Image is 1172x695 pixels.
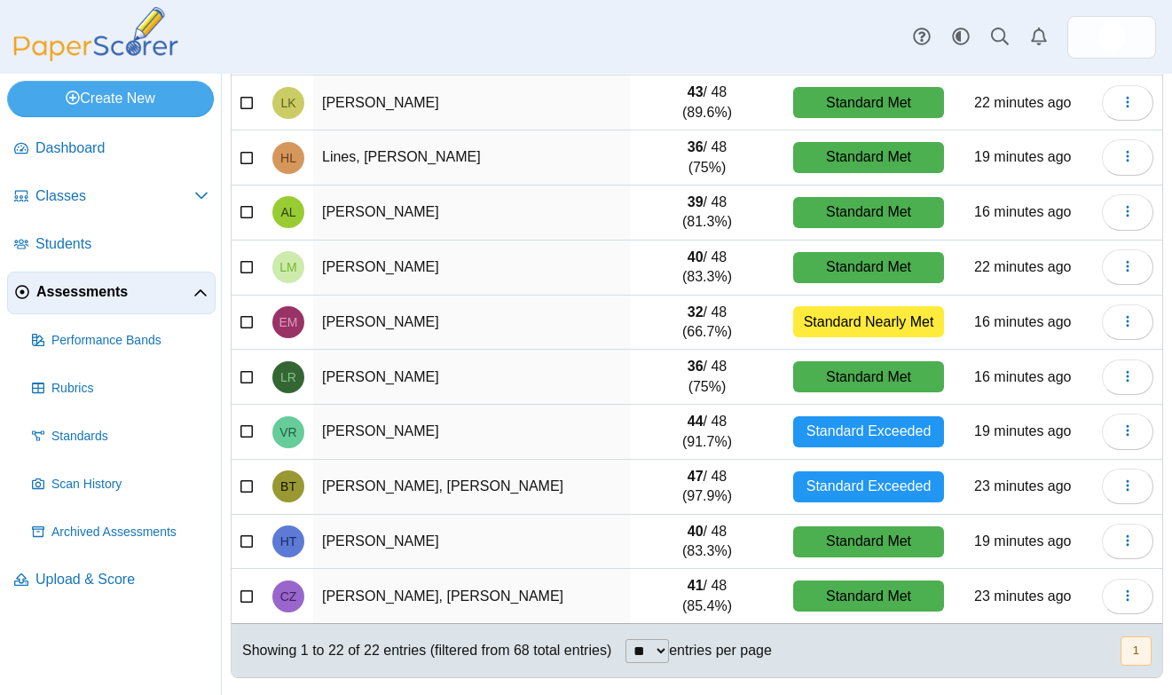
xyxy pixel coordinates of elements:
[630,405,785,460] td: / 48 (91.7%)
[7,128,216,170] a: Dashboard
[25,511,216,554] a: Archived Assessments
[313,186,630,241] td: [PERSON_NAME]
[630,241,785,296] td: / 48 (83.3%)
[688,249,704,265] b: 40
[793,252,943,283] div: Standard Met
[7,559,216,602] a: Upload & Score
[793,471,943,502] div: Standard Exceeded
[279,316,298,328] span: Elleanor Minharo
[974,259,1071,274] time: Sep 24, 2025 at 2:58 PM
[280,480,296,493] span: Bensen Taylor
[793,416,943,447] div: Standard Exceeded
[974,533,1071,549] time: Sep 24, 2025 at 3:01 PM
[313,405,630,460] td: [PERSON_NAME]
[35,570,208,589] span: Upload & Score
[974,149,1071,164] time: Sep 24, 2025 at 3:01 PM
[25,463,216,506] a: Scan History
[313,460,630,515] td: [PERSON_NAME], [PERSON_NAME]
[1119,636,1152,666] nav: pagination
[280,152,296,164] span: Hadley Lines
[7,176,216,218] a: Classes
[25,320,216,362] a: Performance Bands
[688,139,704,154] b: 36
[7,7,185,61] img: PaperScorer
[1121,636,1152,666] button: 1
[35,138,208,158] span: Dashboard
[688,359,704,374] b: 36
[793,306,943,337] div: Standard Nearly Met
[7,81,214,116] a: Create New
[793,580,943,612] div: Standard Met
[688,304,704,320] b: 32
[630,515,785,570] td: / 48 (83.3%)
[793,197,943,228] div: Standard Met
[313,515,630,570] td: [PERSON_NAME]
[630,460,785,515] td: / 48 (97.9%)
[688,84,704,99] b: 43
[279,261,296,273] span: Luke Madson
[279,426,296,438] span: Vida Robinson
[1097,23,1126,51] img: ps.08Dk8HiHb5BR1L0X
[35,186,194,206] span: Classes
[313,241,630,296] td: [PERSON_NAME]
[974,478,1071,494] time: Sep 24, 2025 at 2:57 PM
[1019,18,1058,57] a: Alerts
[51,380,208,398] span: Rubrics
[630,130,785,186] td: / 48 (75%)
[280,206,295,218] span: Amberly Luth
[280,97,295,109] span: Lilly Keay
[7,49,185,64] a: PaperScorer
[1097,23,1126,51] span: Casey Shaffer
[25,415,216,458] a: Standards
[630,569,785,624] td: / 48 (85.4%)
[793,87,943,118] div: Standard Met
[313,130,630,186] td: Lines, [PERSON_NAME]
[25,367,216,410] a: Rubrics
[36,282,193,302] span: Assessments
[280,535,297,548] span: Hailey Tomasello
[688,524,704,539] b: 40
[51,524,208,541] span: Archived Assessments
[793,526,943,557] div: Standard Met
[7,272,216,314] a: Assessments
[974,204,1071,219] time: Sep 24, 2025 at 3:04 PM
[974,588,1071,604] time: Sep 24, 2025 at 2:57 PM
[51,476,208,494] span: Scan History
[688,194,704,209] b: 39
[35,234,208,254] span: Students
[688,469,704,484] b: 47
[280,590,297,603] span: Cohen Zamora
[313,350,630,405] td: [PERSON_NAME]
[313,296,630,351] td: [PERSON_NAME]
[688,414,704,429] b: 44
[280,371,296,383] span: Laicee Raymond
[1067,16,1156,59] a: ps.08Dk8HiHb5BR1L0X
[51,428,208,446] span: Standards
[669,643,772,658] label: entries per page
[630,296,785,351] td: / 48 (66.7%)
[688,578,704,593] b: 41
[232,624,611,677] div: Showing 1 to 22 of 22 entries (filtered from 68 total entries)
[793,142,943,173] div: Standard Met
[7,224,216,266] a: Students
[630,186,785,241] td: / 48 (81.3%)
[974,95,1071,110] time: Sep 24, 2025 at 2:58 PM
[630,75,785,130] td: / 48 (89.6%)
[974,369,1071,384] time: Sep 24, 2025 at 3:04 PM
[313,75,630,130] td: [PERSON_NAME]
[313,569,630,624] td: [PERSON_NAME], [PERSON_NAME]
[51,332,208,350] span: Performance Bands
[630,350,785,405] td: / 48 (75%)
[974,423,1071,438] time: Sep 24, 2025 at 3:01 PM
[974,314,1071,329] time: Sep 24, 2025 at 3:04 PM
[793,361,943,392] div: Standard Met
